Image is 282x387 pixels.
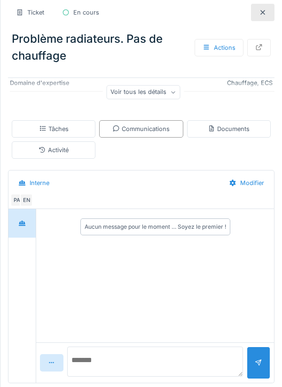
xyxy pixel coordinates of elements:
div: PA [10,193,23,207]
div: EN [20,193,33,207]
div: Voir tous les détails [106,85,180,99]
div: Documents [208,124,250,133]
div: Actions [195,39,243,56]
div: Interne [30,178,49,187]
div: Activité [39,146,69,155]
div: Tâches [39,124,69,133]
div: Modifier [221,174,272,192]
div: Ticket [27,8,44,17]
div: En cours [73,8,99,17]
div: Aucun message pour le moment … Soyez le premier ! [85,223,226,231]
div: Communications [112,124,170,133]
div: Problème radiateurs. Pas de chauffage [8,27,274,68]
